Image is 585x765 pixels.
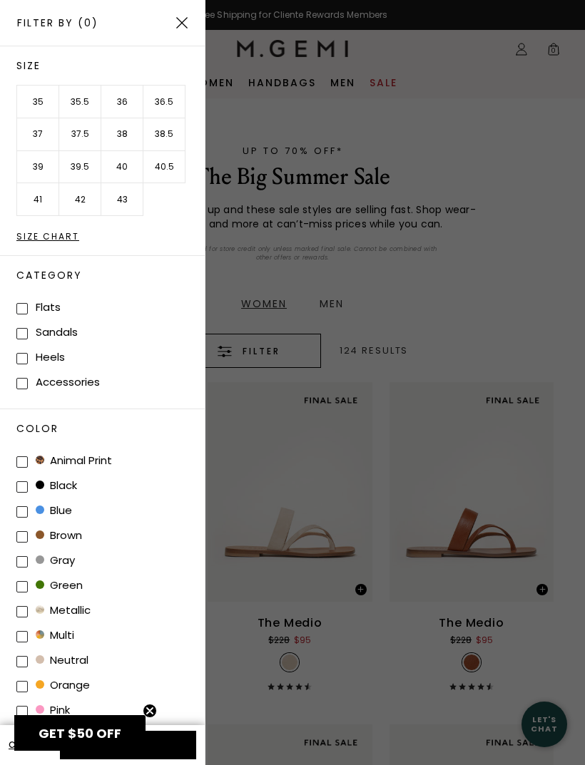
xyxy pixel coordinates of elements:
[36,478,77,493] span: black
[16,423,205,433] h2: Color
[143,151,185,184] li: 40.5
[176,17,188,29] img: Close
[101,183,143,216] li: 43
[16,61,205,71] h2: Size
[17,183,59,216] li: 41
[36,503,72,518] span: blue
[36,553,75,568] span: gray
[17,118,59,151] li: 37
[14,715,146,751] div: GET $50 OFFClose teaser
[17,86,59,118] li: 35
[17,17,98,29] h2: Filter By (0)
[36,602,91,617] span: metallic
[36,453,112,468] span: animal print
[101,86,143,118] li: 36
[36,349,65,364] label: Heels
[39,724,121,742] span: GET $50 OFF
[36,677,90,692] span: orange
[101,151,143,184] li: 40
[36,456,44,464] img: v-09862-swatch.png
[143,86,185,118] li: 36.5
[36,605,44,614] img: v-10011-swatch.png
[9,739,48,751] a: Clear All
[143,118,185,151] li: 38.5
[16,270,205,280] h2: Category
[36,652,88,667] span: neutral
[36,528,82,543] span: brown
[36,324,78,339] label: Sandals
[36,627,74,642] span: multi
[17,151,59,184] li: 39
[59,183,101,216] li: 42
[36,577,83,592] span: green
[59,118,101,151] li: 37.5
[36,702,70,717] span: pink
[36,299,61,314] label: Flats
[59,86,101,118] li: 35.5
[101,118,143,151] li: 38
[36,374,100,389] label: Accessories
[16,232,205,241] div: Size Chart
[143,704,157,718] button: Close teaser
[59,151,101,184] li: 39.5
